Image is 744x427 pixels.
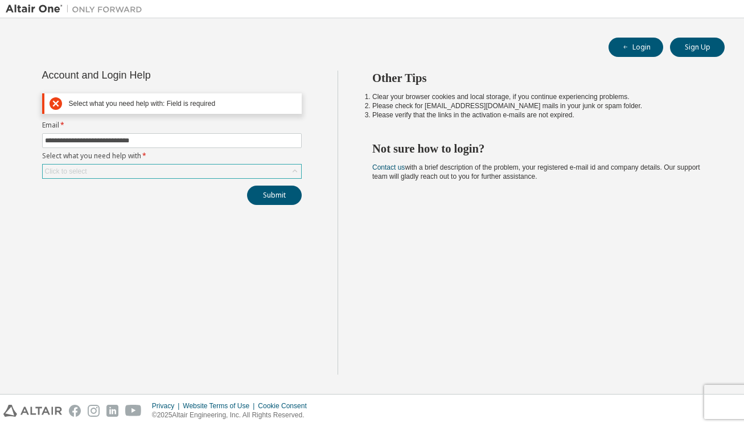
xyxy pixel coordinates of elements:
button: Sign Up [670,38,725,57]
div: Cookie Consent [258,401,313,410]
img: facebook.svg [69,405,81,417]
img: altair_logo.svg [3,405,62,417]
img: instagram.svg [88,405,100,417]
button: Submit [247,186,302,205]
li: Please verify that the links in the activation e-mails are not expired. [372,110,704,120]
h2: Other Tips [372,71,704,85]
h2: Not sure how to login? [372,141,704,156]
div: Account and Login Help [42,71,250,80]
span: with a brief description of the problem, your registered e-mail id and company details. Our suppo... [372,163,700,180]
div: Privacy [152,401,183,410]
p: © 2025 Altair Engineering, Inc. All Rights Reserved. [152,410,314,420]
img: Altair One [6,3,148,15]
div: Click to select [45,167,87,176]
li: Clear your browser cookies and local storage, if you continue experiencing problems. [372,92,704,101]
img: linkedin.svg [106,405,118,417]
label: Email [42,121,302,130]
button: Login [609,38,663,57]
div: Select what you need help with: Field is required [69,100,297,108]
div: Click to select [43,165,301,178]
label: Select what you need help with [42,151,302,161]
div: Website Terms of Use [183,401,258,410]
li: Please check for [EMAIL_ADDRESS][DOMAIN_NAME] mails in your junk or spam folder. [372,101,704,110]
img: youtube.svg [125,405,142,417]
a: Contact us [372,163,405,171]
